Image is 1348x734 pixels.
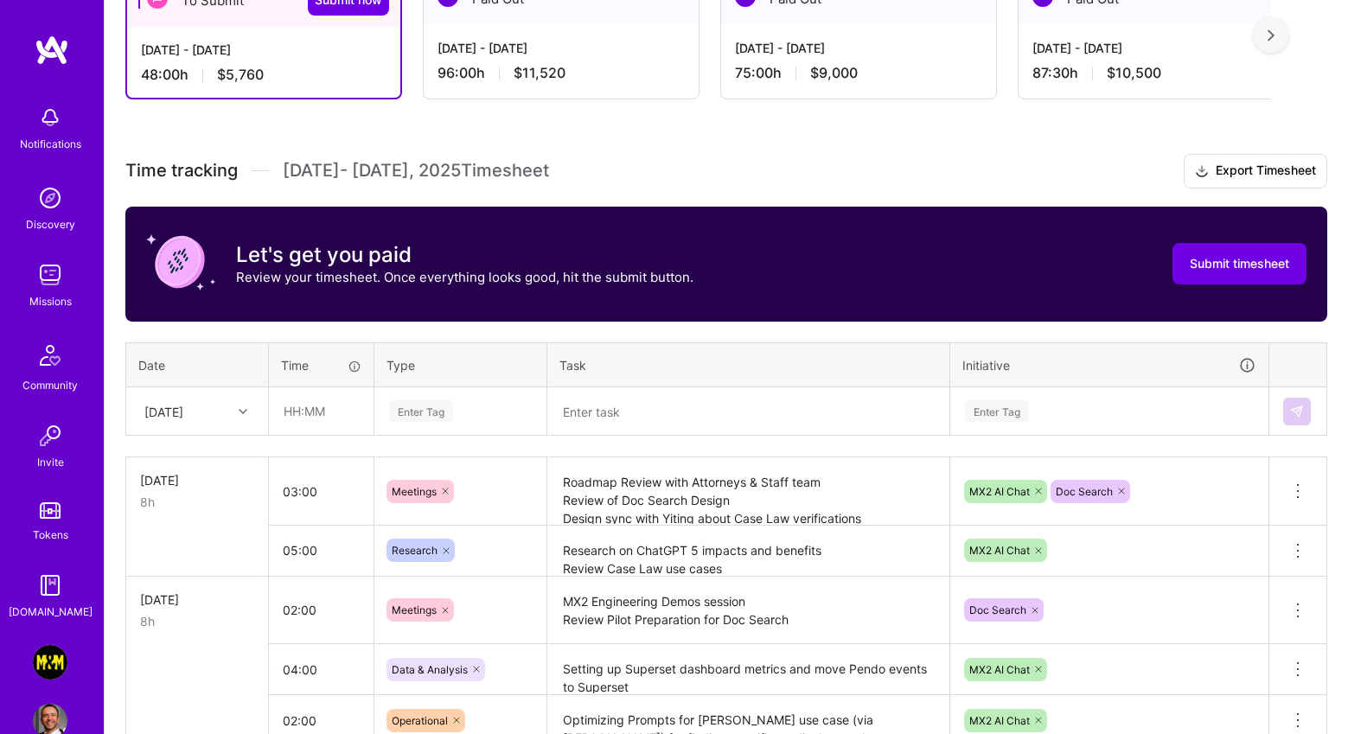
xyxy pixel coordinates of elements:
img: Invite [33,418,67,453]
div: Enter Tag [965,398,1029,424]
span: Meetings [392,485,437,498]
span: Data & Analysis [392,663,468,676]
img: discovery [33,181,67,215]
div: Missions [29,292,72,310]
th: Task [547,342,950,387]
div: 75:00 h [735,64,982,82]
textarea: Setting up Superset dashboard metrics and move Pendo events to Superset [549,646,948,693]
span: Research [392,544,438,557]
button: Export Timesheet [1184,154,1327,188]
span: MX2 AI Chat [969,485,1030,498]
div: 48:00 h [141,66,387,84]
span: $9,000 [810,64,858,82]
div: Community [22,376,78,394]
img: right [1268,29,1275,41]
div: Time [281,356,361,374]
input: HH:MM [270,388,373,434]
div: 96:00 h [438,64,685,82]
h3: Let's get you paid [236,242,693,268]
textarea: Roadmap Review with Attorneys & Staff team Review of Doc Search Design Design sync with Yiting ab... [549,459,948,524]
img: Community [29,335,71,376]
span: Doc Search [969,603,1026,616]
input: HH:MM [269,469,374,514]
img: Submit [1290,405,1304,418]
div: 8h [140,612,254,630]
div: Tokens [33,526,68,544]
div: [DATE] [144,402,183,420]
div: [DATE] - [DATE] [438,39,685,57]
img: tokens [40,502,61,519]
div: 87:30 h [1032,64,1280,82]
div: Invite [37,453,64,471]
div: [DATE] - [DATE] [735,39,982,57]
input: HH:MM [269,527,374,573]
span: Meetings [392,603,437,616]
input: HH:MM [269,647,374,693]
span: $11,520 [514,64,565,82]
textarea: Research on ChatGPT 5 impacts and benefits Review Case Law use cases Draft PRD for Case Law [549,527,948,575]
span: $5,760 [217,66,264,84]
div: Notifications [20,135,81,153]
div: Initiative [962,355,1256,375]
img: guide book [33,568,67,603]
th: Date [126,342,269,387]
i: icon Download [1195,163,1209,181]
button: Submit timesheet [1172,243,1306,284]
div: Discovery [26,215,75,233]
span: MX2 AI Chat [969,663,1030,676]
a: Morgan & Morgan: Document Management Product Manager [29,645,72,680]
span: Operational [392,714,448,727]
span: Time tracking [125,160,238,182]
div: [DATE] - [DATE] [1032,39,1280,57]
p: Review your timesheet. Once everything looks good, hit the submit button. [236,268,693,286]
th: Type [374,342,547,387]
img: coin [146,227,215,297]
img: teamwork [33,258,67,292]
span: Submit timesheet [1190,255,1289,272]
input: HH:MM [269,587,374,633]
img: Morgan & Morgan: Document Management Product Manager [33,645,67,680]
div: [DATE] [140,590,254,609]
div: [DATE] - [DATE] [141,41,387,59]
span: MX2 AI Chat [969,714,1030,727]
div: [DOMAIN_NAME] [9,603,93,621]
img: logo [35,35,69,66]
textarea: MX2 Engineering Demos session Review Pilot Preparation for Doc Search [549,578,948,643]
span: MX2 AI Chat [969,544,1030,557]
div: [DATE] [140,471,254,489]
div: 8h [140,493,254,511]
span: [DATE] - [DATE] , 2025 Timesheet [283,160,549,182]
img: bell [33,100,67,135]
i: icon Chevron [239,407,247,416]
span: Doc Search [1056,485,1113,498]
span: $10,500 [1107,64,1161,82]
div: Enter Tag [389,398,453,424]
